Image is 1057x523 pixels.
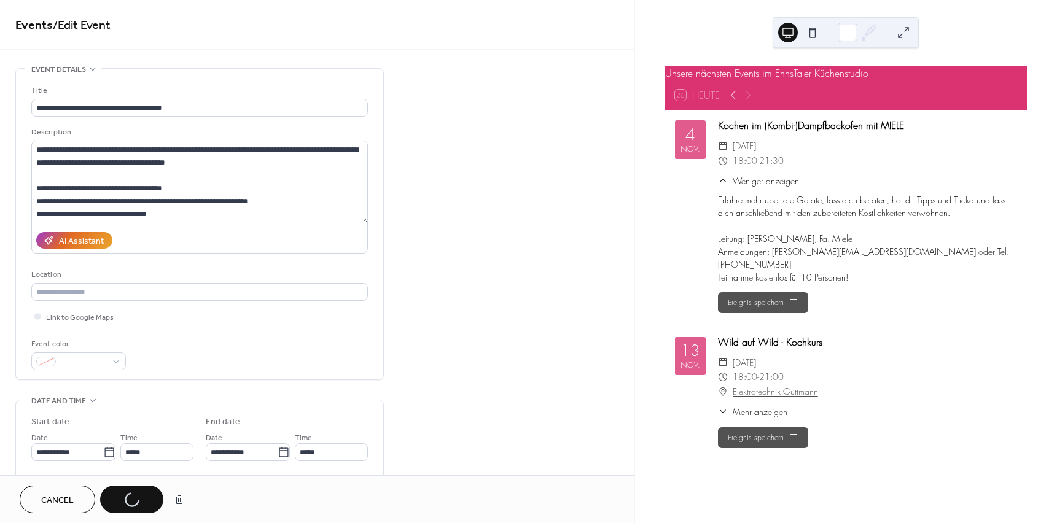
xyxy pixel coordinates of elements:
div: ​ [718,355,728,370]
button: AI Assistant [36,232,112,249]
button: ​Weniger anzeigen [718,174,799,187]
button: Ereignis speichern [718,292,808,313]
span: Time [295,432,312,444]
div: 4 [685,127,695,142]
div: Start date [31,416,69,428]
div: 13 [681,343,700,358]
div: Kochen im (Kombi-)Dampfbackofen mit MIELE [718,118,1017,133]
div: ​ [718,405,728,418]
span: 18:00 [733,370,757,384]
div: Description [31,126,365,139]
span: [DATE] [733,139,756,153]
div: Nov. [681,361,700,369]
div: Wild auf Wild - Kochkurs [718,335,1017,349]
span: 18:00 [733,153,757,168]
span: - [757,153,759,168]
a: Events [15,14,53,37]
span: Time [120,432,138,444]
button: Cancel [20,486,95,513]
span: Date [31,432,48,444]
button: Ereignis speichern [718,427,808,448]
span: 21:00 [759,370,784,384]
span: Weniger anzeigen [733,174,799,187]
span: Event details [31,63,86,76]
button: ​Mehr anzeigen [718,405,787,418]
span: / Edit Event [53,14,111,37]
div: Location [31,268,365,281]
div: End date [206,416,240,428]
div: Erfahre mehr über die Geräte, lass dich beraten, hol dir Tipps und Tricka und lass dich anschließ... [718,193,1017,284]
div: Event color [31,338,123,351]
div: ​ [718,384,728,399]
span: [DATE] [733,355,756,370]
span: Date and time [31,395,86,408]
span: Mehr anzeigen [733,405,787,418]
div: ​ [718,139,728,153]
a: Elektrotechnik Guttmann [733,384,818,399]
span: - [757,370,759,384]
div: Title [31,84,365,97]
div: Nov. [681,145,700,153]
span: 21:30 [759,153,784,168]
span: Cancel [41,494,74,507]
span: Link to Google Maps [46,311,114,324]
div: ​ [718,370,728,384]
div: ​ [718,174,728,187]
div: Unsere nächsten Events im EnnsTaler Küchenstudio [665,66,1027,80]
span: Date [206,432,222,444]
div: AI Assistant [59,235,104,248]
div: ​ [718,153,728,168]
